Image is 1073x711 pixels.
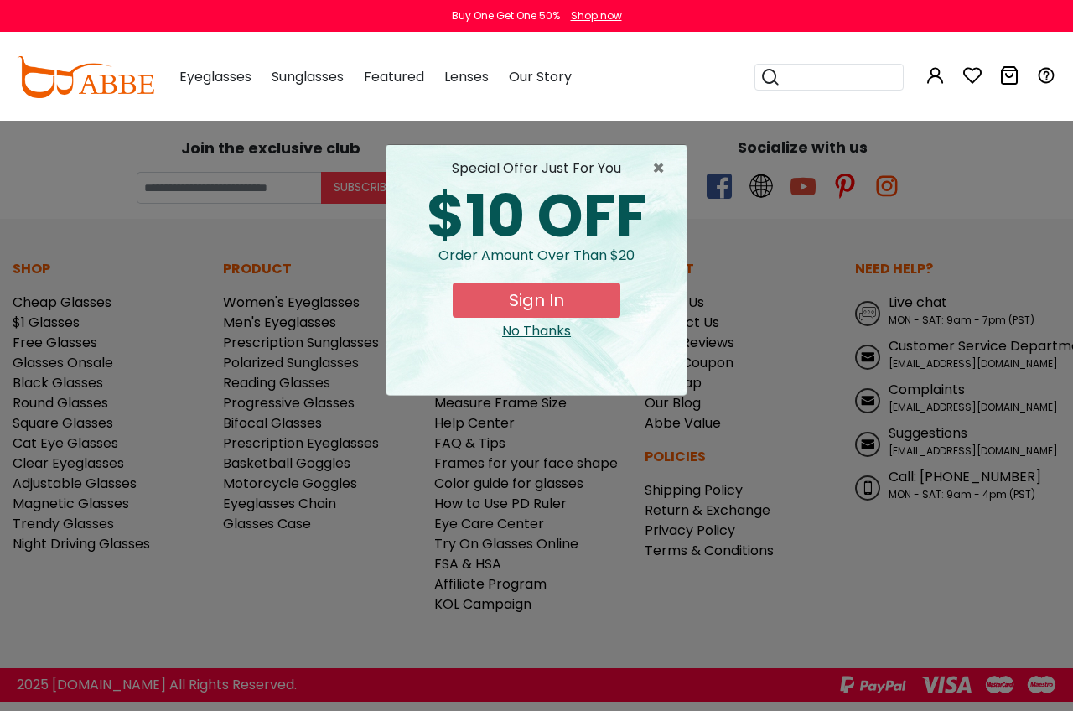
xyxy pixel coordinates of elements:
div: special offer just for you [400,158,673,179]
span: Our Story [509,67,572,86]
span: Eyeglasses [179,67,251,86]
a: Shop now [562,8,622,23]
span: Lenses [444,67,489,86]
div: $10 OFF [400,187,673,246]
span: Sunglasses [272,67,344,86]
img: abbeglasses.com [17,56,154,98]
div: Shop now [571,8,622,23]
div: Close [400,321,673,341]
span: × [652,158,673,179]
button: Close [652,158,673,179]
span: Featured [364,67,424,86]
div: Order amount over than $20 [400,246,673,283]
button: Sign In [453,283,620,318]
div: Buy One Get One 50% [452,8,560,23]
